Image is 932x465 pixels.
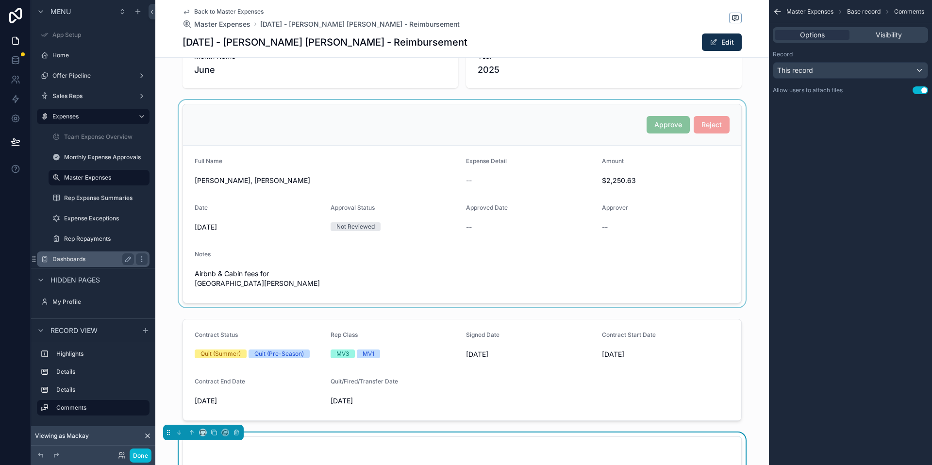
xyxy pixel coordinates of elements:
[702,33,742,51] button: Edit
[800,30,825,40] span: Options
[56,386,146,394] label: Details
[56,368,146,376] label: Details
[35,432,89,440] span: Viewing as Mackay
[49,190,150,206] a: Rep Expense Summaries
[52,72,134,80] label: Offer Pipeline
[37,27,150,43] a: App Setup
[64,215,148,222] label: Expense Exceptions
[130,448,151,463] button: Done
[49,149,150,165] a: Monthly Expense Approvals
[786,8,833,16] span: Master Expenses
[49,211,150,226] a: Expense Exceptions
[773,50,793,58] label: Record
[50,326,98,335] span: Record view
[52,31,148,39] label: App Setup
[37,48,150,63] a: Home
[56,350,146,358] label: Highlights
[183,8,264,16] a: Back to Master Expenses
[49,231,150,247] a: Rep Repayments
[52,255,130,263] label: Dashboards
[777,66,813,75] span: This record
[64,153,148,161] label: Monthly Expense Approvals
[64,174,144,182] label: Master Expenses
[183,19,250,29] a: Master Expenses
[37,294,150,310] a: My Profile
[773,62,928,79] button: This record
[847,8,881,16] span: Base record
[31,342,155,425] div: scrollable content
[876,30,902,40] span: Visibility
[37,109,150,124] a: Expenses
[56,404,142,412] label: Comments
[894,8,924,16] span: Comments
[50,7,71,17] span: Menu
[52,113,130,120] label: Expenses
[64,133,148,141] label: Team Expense Overview
[37,88,150,104] a: Sales Reps
[50,275,100,285] span: Hidden pages
[49,129,150,145] a: Team Expense Overview
[194,8,264,16] span: Back to Master Expenses
[52,51,148,59] label: Home
[64,194,148,202] label: Rep Expense Summaries
[64,235,148,243] label: Rep Repayments
[52,92,134,100] label: Sales Reps
[183,35,467,49] h1: [DATE] - [PERSON_NAME] [PERSON_NAME] - Reimbursement
[52,298,148,306] label: My Profile
[773,86,843,94] div: Allow users to attach files
[194,19,250,29] span: Master Expenses
[49,170,150,185] a: Master Expenses
[37,251,150,267] a: Dashboards
[37,68,150,83] a: Offer Pipeline
[260,19,460,29] a: [DATE] - [PERSON_NAME] [PERSON_NAME] - Reimbursement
